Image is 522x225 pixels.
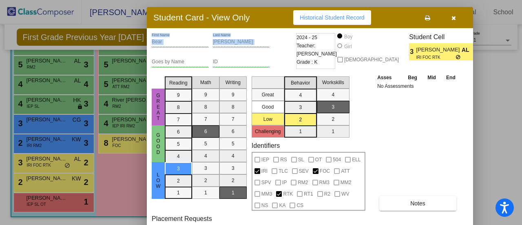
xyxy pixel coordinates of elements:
span: CS [296,200,303,210]
span: OT [315,155,322,165]
span: IRI FOC RTK [416,54,456,60]
span: NS [261,200,268,210]
span: IP [282,178,287,187]
th: Asses [375,73,403,82]
span: AL [462,46,473,54]
th: End [441,73,460,82]
span: MM2 [341,178,352,187]
span: RM3 [319,178,330,187]
span: 3 [409,47,416,57]
span: KA [279,200,285,210]
input: goes by name [152,59,209,65]
span: IEP [261,155,269,165]
span: Good [155,132,162,155]
span: R2 [324,189,330,199]
span: MM3 [261,189,272,199]
span: RM2 [298,178,308,187]
div: Girl [344,43,352,50]
span: 504 [333,155,341,165]
span: WV [341,189,349,199]
button: Historical Student Record [293,10,371,25]
span: IRI [261,166,268,176]
span: 2 [473,47,480,57]
span: ATT [341,166,350,176]
span: Teacher: [PERSON_NAME] [296,42,337,58]
button: Notes [379,196,456,211]
span: FOC [320,166,330,176]
span: Historical Student Record [300,14,365,21]
span: [PERSON_NAME] [416,46,462,54]
th: Mid [422,73,441,82]
div: Boy [344,33,353,40]
span: Great [155,93,162,121]
td: No Assessments [375,82,461,90]
th: Beg [403,73,422,82]
label: Placement Requests [152,215,212,223]
span: Grade : K [296,58,317,66]
span: SPV [261,178,271,187]
span: ELL [352,155,361,165]
label: Identifiers [252,142,280,149]
h3: Student Card - View Only [153,12,250,22]
span: SL [298,155,304,165]
h3: Student Cell [409,33,480,41]
span: SEV [299,166,309,176]
span: TLC [279,166,288,176]
span: [DEMOGRAPHIC_DATA] [344,55,399,65]
span: RTK [283,189,293,199]
span: Low [155,172,162,189]
span: Notes [410,200,425,207]
span: RT1 [304,189,313,199]
span: RS [280,155,287,165]
span: 2024 - 25 [296,33,317,42]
